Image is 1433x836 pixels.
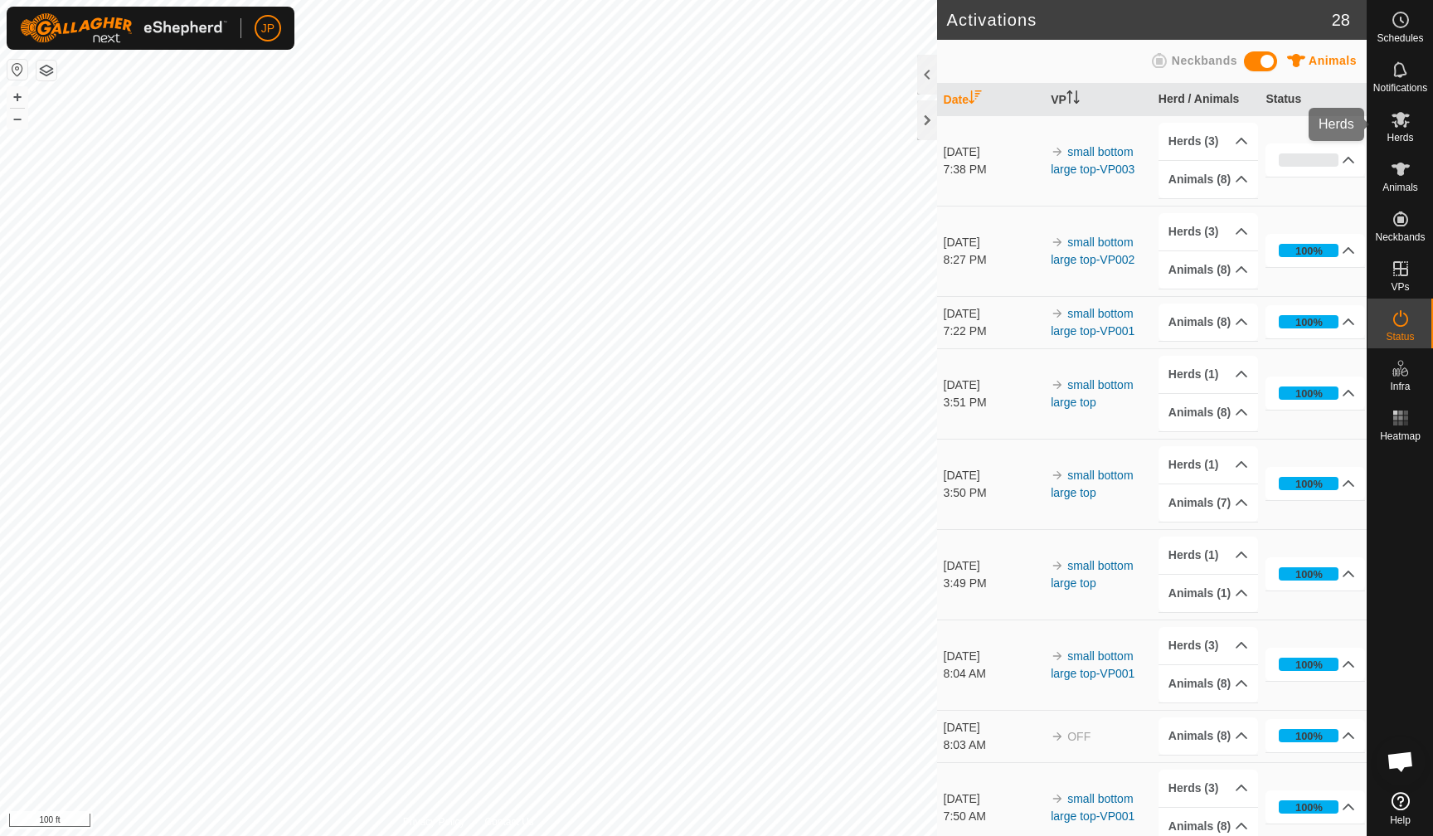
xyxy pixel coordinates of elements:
[1152,84,1260,116] th: Herd / Animals
[484,814,533,829] a: Contact Us
[1265,557,1365,591] p-accordion-header: 100%
[944,648,1043,665] div: [DATE]
[1051,145,1134,176] a: small bottom large top-VP003
[944,484,1043,502] div: 3:50 PM
[1295,243,1323,259] div: 100%
[1279,386,1338,400] div: 100%
[944,736,1043,754] div: 8:03 AM
[1279,153,1338,167] div: 0%
[1051,236,1134,266] a: small bottom large top-VP002
[1172,54,1237,67] span: Neckbands
[1309,54,1357,67] span: Animals
[1259,84,1367,116] th: Status
[1051,792,1064,805] img: arrow
[20,13,227,43] img: Gallagher Logo
[944,234,1043,251] div: [DATE]
[1051,559,1064,572] img: arrow
[944,394,1043,411] div: 3:51 PM
[1051,145,1064,158] img: arrow
[944,557,1043,575] div: [DATE]
[944,377,1043,394] div: [DATE]
[1051,649,1134,680] a: small bottom large top-VP001
[944,251,1043,269] div: 8:27 PM
[1390,382,1410,391] span: Infra
[1279,800,1338,814] div: 100%
[937,84,1045,116] th: Date
[1051,378,1064,391] img: arrow
[1382,182,1418,192] span: Animals
[7,60,27,80] button: Reset Map
[1332,7,1350,32] span: 28
[1295,657,1323,673] div: 100%
[1279,567,1338,581] div: 100%
[1386,332,1414,342] span: Status
[36,61,56,80] button: Map Layers
[1159,537,1258,574] p-accordion-header: Herds (1)
[1387,133,1413,143] span: Herds
[1265,467,1365,500] p-accordion-header: 100%
[944,323,1043,340] div: 7:22 PM
[1159,575,1258,612] p-accordion-header: Animals (1)
[1375,232,1425,242] span: Neckbands
[944,143,1043,161] div: [DATE]
[1279,315,1338,328] div: 100%
[403,814,465,829] a: Privacy Policy
[1265,790,1365,824] p-accordion-header: 100%
[261,20,274,37] span: JP
[1051,730,1064,743] img: arrow
[1265,234,1365,267] p-accordion-header: 100%
[944,808,1043,825] div: 7:50 AM
[1051,469,1133,499] a: small bottom large top
[944,467,1043,484] div: [DATE]
[1159,484,1258,522] p-accordion-header: Animals (7)
[947,10,1332,30] h2: Activations
[1159,770,1258,807] p-accordion-header: Herds (3)
[1295,386,1323,401] div: 100%
[1067,730,1091,743] span: OFF
[1051,378,1133,409] a: small bottom large top
[1380,431,1421,441] span: Heatmap
[944,575,1043,592] div: 3:49 PM
[7,109,27,129] button: –
[944,719,1043,736] div: [DATE]
[1373,83,1427,93] span: Notifications
[1279,244,1338,257] div: 100%
[1279,658,1338,671] div: 100%
[1051,307,1134,338] a: small bottom large top-VP001
[7,87,27,107] button: +
[944,161,1043,178] div: 7:38 PM
[1279,477,1338,490] div: 100%
[1159,251,1258,289] p-accordion-header: Animals (8)
[1159,717,1258,755] p-accordion-header: Animals (8)
[1265,719,1365,752] p-accordion-header: 100%
[1159,123,1258,160] p-accordion-header: Herds (3)
[1295,728,1323,744] div: 100%
[1051,469,1064,482] img: arrow
[1377,33,1423,43] span: Schedules
[1159,627,1258,664] p-accordion-header: Herds (3)
[1159,446,1258,484] p-accordion-header: Herds (1)
[944,665,1043,683] div: 8:04 AM
[1295,476,1323,492] div: 100%
[1279,729,1338,742] div: 100%
[944,305,1043,323] div: [DATE]
[1051,649,1064,663] img: arrow
[1390,815,1411,825] span: Help
[1066,93,1080,106] p-sorticon: Activate to sort
[1051,792,1134,823] a: small bottom large top-VP001
[1376,736,1426,786] div: Open chat
[1051,307,1064,320] img: arrow
[1044,84,1152,116] th: VP
[1295,800,1323,815] div: 100%
[1295,314,1323,330] div: 100%
[1159,161,1258,198] p-accordion-header: Animals (8)
[1159,213,1258,250] p-accordion-header: Herds (3)
[1265,305,1365,338] p-accordion-header: 100%
[1159,665,1258,702] p-accordion-header: Animals (8)
[1051,236,1064,249] img: arrow
[1391,282,1409,292] span: VPs
[944,790,1043,808] div: [DATE]
[1265,648,1365,681] p-accordion-header: 100%
[1159,304,1258,341] p-accordion-header: Animals (8)
[1159,356,1258,393] p-accordion-header: Herds (1)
